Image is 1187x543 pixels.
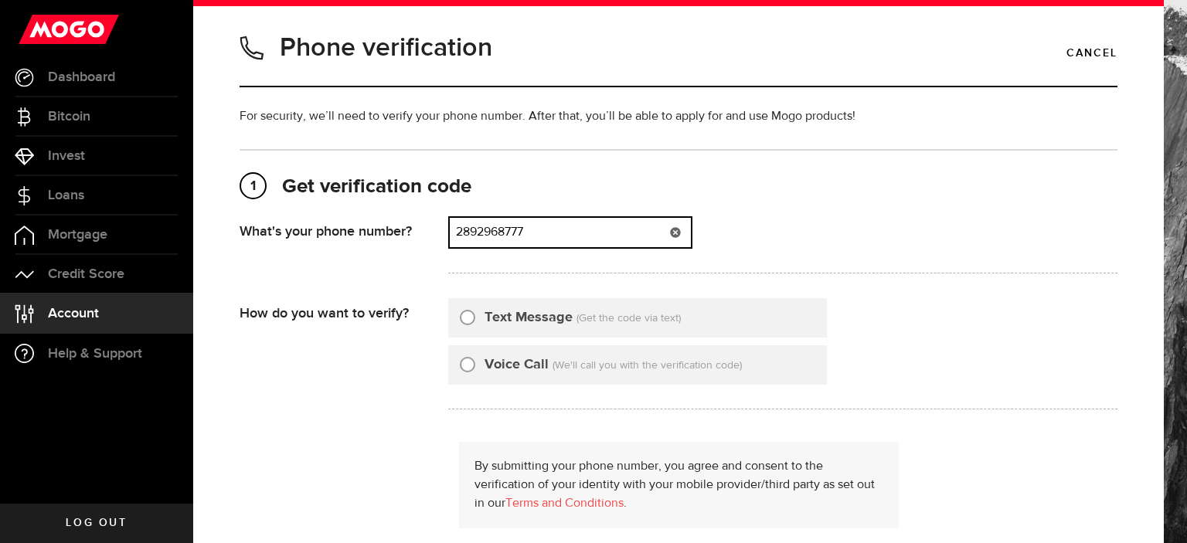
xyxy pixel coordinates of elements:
p: For security, we’ll need to verify your phone number. After that, you’ll be able to apply for and... [240,107,1117,126]
span: Log out [66,518,127,528]
span: Bitcoin [48,110,90,124]
a: Cancel [1066,40,1117,66]
span: Credit Score [48,267,124,281]
a: Terms and Conditions [505,497,624,510]
label: Text Message [485,307,573,328]
span: (Get the code via text) [576,313,681,324]
span: 1 [241,174,265,199]
span: (We'll call you with the verification code) [553,360,742,371]
h2: Get verification code [240,174,1117,201]
span: Dashboard [48,70,115,84]
span: Loans [48,188,84,202]
h1: Phone verification [280,28,492,68]
input: Text Message [460,307,475,323]
label: Voice Call [485,355,549,375]
div: How do you want to verify? [240,298,448,322]
button: Open LiveChat chat widget [12,6,59,53]
div: By submitting your phone number, you agree and consent to the verification of your identity with ... [459,442,899,528]
span: Account [48,307,99,321]
span: Invest [48,149,85,163]
div: What's your phone number? [240,216,448,240]
span: Mortgage [48,228,107,242]
span: Help & Support [48,347,142,361]
input: Voice Call [460,355,475,370]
